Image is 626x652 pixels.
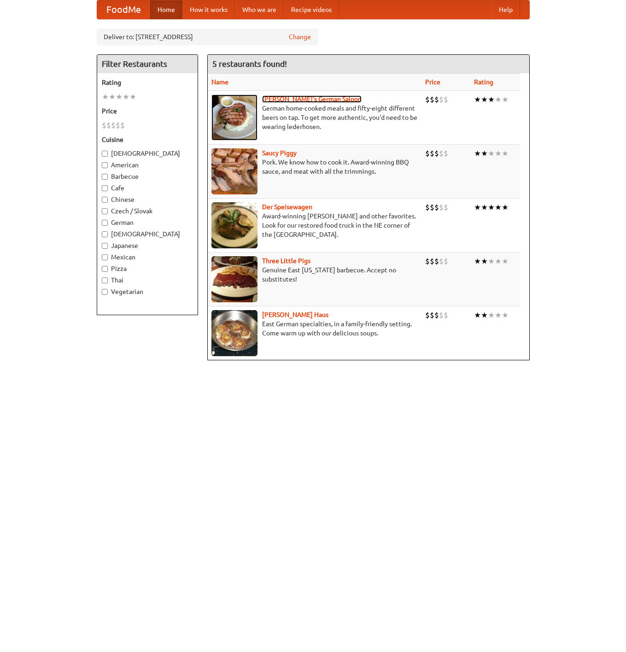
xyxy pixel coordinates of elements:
li: $ [106,120,111,130]
input: Vegetarian [102,289,108,295]
li: ★ [109,92,116,102]
li: ★ [502,148,509,159]
a: Der Speisewagen [262,203,312,211]
li: ★ [502,256,509,266]
li: ★ [474,202,481,212]
label: Pizza [102,264,193,273]
li: ★ [488,94,495,105]
label: Barbecue [102,172,193,181]
li: ★ [481,148,488,159]
li: ★ [481,202,488,212]
li: $ [444,256,448,266]
li: $ [439,148,444,159]
li: ★ [116,92,123,102]
p: East German specialties, in a family-friendly setting. Come warm up with our delicious soups. [211,319,418,338]
li: $ [444,310,448,320]
input: Czech / Slovak [102,208,108,214]
img: saucy.jpg [211,148,257,194]
p: Award-winning [PERSON_NAME] and other favorites. Look for our restored food truck in the NE corne... [211,211,418,239]
li: ★ [502,94,509,105]
label: Chinese [102,195,193,204]
li: $ [102,120,106,130]
input: American [102,162,108,168]
li: $ [120,120,125,130]
li: $ [434,148,439,159]
li: $ [430,310,434,320]
li: ★ [481,94,488,105]
li: $ [425,310,430,320]
a: Change [289,32,311,41]
li: ★ [495,310,502,320]
input: Thai [102,277,108,283]
li: $ [439,202,444,212]
li: ★ [488,256,495,266]
li: ★ [129,92,136,102]
label: Cafe [102,183,193,193]
input: Pizza [102,266,108,272]
a: [PERSON_NAME] Haus [262,311,328,318]
li: ★ [481,256,488,266]
li: ★ [481,310,488,320]
div: Deliver to: [STREET_ADDRESS] [97,29,318,45]
img: kohlhaus.jpg [211,310,257,356]
img: esthers.jpg [211,94,257,141]
li: $ [439,256,444,266]
label: Thai [102,276,193,285]
li: ★ [488,202,495,212]
a: [PERSON_NAME]'s German Saloon [262,95,362,103]
label: American [102,160,193,170]
li: $ [111,120,116,130]
input: German [102,220,108,226]
li: $ [430,256,434,266]
input: Mexican [102,254,108,260]
h5: Cuisine [102,135,193,144]
li: ★ [474,310,481,320]
li: $ [444,94,448,105]
li: $ [434,202,439,212]
li: ★ [502,310,509,320]
a: Who we are [235,0,284,19]
li: $ [425,202,430,212]
a: Recipe videos [284,0,339,19]
h5: Rating [102,78,193,87]
a: Price [425,78,440,86]
li: $ [425,94,430,105]
li: $ [439,310,444,320]
label: Japanese [102,241,193,250]
li: ★ [488,310,495,320]
li: $ [116,120,120,130]
li: ★ [474,256,481,266]
li: $ [434,256,439,266]
h5: Price [102,106,193,116]
a: Rating [474,78,493,86]
li: $ [444,148,448,159]
a: Saucy Piggy [262,149,297,157]
p: Genuine East [US_STATE] barbecue. Accept no substitutes! [211,265,418,284]
li: $ [434,310,439,320]
li: ★ [495,256,502,266]
input: Cafe [102,185,108,191]
label: German [102,218,193,227]
label: Mexican [102,253,193,262]
li: ★ [495,148,502,159]
label: Vegetarian [102,287,193,296]
li: ★ [495,202,502,212]
li: ★ [474,94,481,105]
li: $ [425,256,430,266]
li: $ [430,202,434,212]
label: Czech / Slovak [102,206,193,216]
input: Barbecue [102,174,108,180]
a: Name [211,78,228,86]
label: [DEMOGRAPHIC_DATA] [102,149,193,158]
li: $ [434,94,439,105]
li: $ [444,202,448,212]
li: ★ [488,148,495,159]
a: Three Little Pigs [262,257,310,264]
input: Chinese [102,197,108,203]
li: $ [430,148,434,159]
label: [DEMOGRAPHIC_DATA] [102,229,193,239]
li: $ [439,94,444,105]
li: ★ [102,92,109,102]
